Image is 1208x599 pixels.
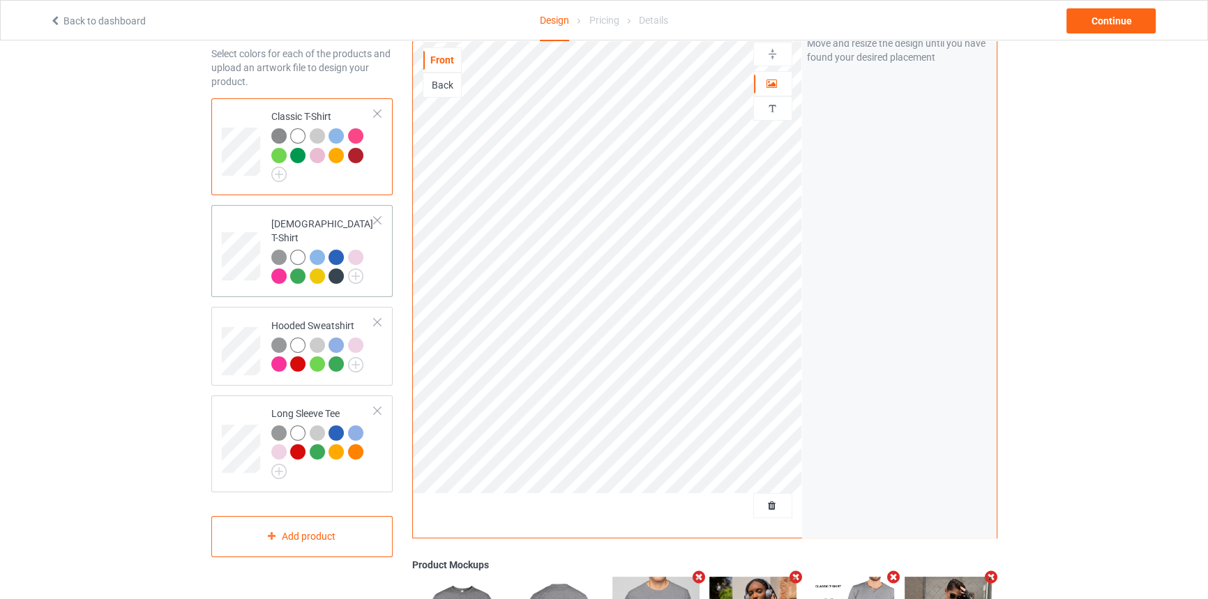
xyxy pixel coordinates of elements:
div: [DEMOGRAPHIC_DATA] T-Shirt [211,205,393,297]
div: Long Sleeve Tee [271,407,375,474]
div: Hooded Sweatshirt [211,307,393,385]
div: Long Sleeve Tee [211,395,393,492]
i: Remove mockup [982,570,999,584]
div: Details [639,1,668,40]
img: heather_texture.png [271,128,287,144]
img: svg+xml;base64,PD94bWwgdmVyc2lvbj0iMS4wIiBlbmNvZGluZz0iVVRGLTgiPz4KPHN2ZyB3aWR0aD0iMjJweCIgaGVpZ2... [271,464,287,479]
img: svg%3E%0A [766,47,779,61]
div: Move and resize the design until you have found your desired placement [807,36,992,64]
i: Remove mockup [787,570,805,584]
div: Classic T-Shirt [271,109,375,177]
div: Continue [1066,8,1156,33]
div: Pricing [589,1,619,40]
img: svg+xml;base64,PD94bWwgdmVyc2lvbj0iMS4wIiBlbmNvZGluZz0iVVRGLTgiPz4KPHN2ZyB3aWR0aD0iMjJweCIgaGVpZ2... [348,357,363,372]
div: Design [540,1,569,41]
i: Remove mockup [885,570,903,584]
img: svg+xml;base64,PD94bWwgdmVyc2lvbj0iMS4wIiBlbmNvZGluZz0iVVRGLTgiPz4KPHN2ZyB3aWR0aD0iMjJweCIgaGVpZ2... [271,167,287,182]
div: Classic T-Shirt [211,98,393,195]
div: Select colors for each of the products and upload an artwork file to design your product. [211,47,393,89]
div: Add product [211,516,393,557]
div: [DEMOGRAPHIC_DATA] T-Shirt [271,217,375,283]
div: Hooded Sweatshirt [271,319,375,371]
a: Back to dashboard [50,15,146,26]
div: Back [423,78,461,92]
img: svg%3E%0A [766,102,779,115]
div: Front [423,53,461,67]
div: Product Mockups [412,558,997,572]
img: svg+xml;base64,PD94bWwgdmVyc2lvbj0iMS4wIiBlbmNvZGluZz0iVVRGLTgiPz4KPHN2ZyB3aWR0aD0iMjJweCIgaGVpZ2... [348,268,363,284]
i: Remove mockup [690,570,707,584]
